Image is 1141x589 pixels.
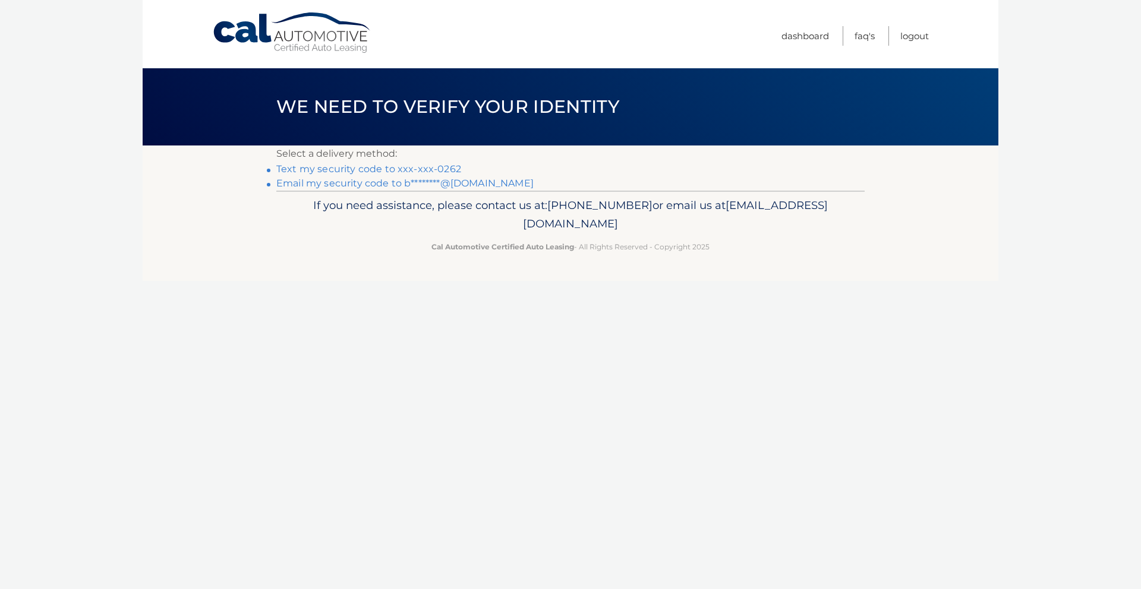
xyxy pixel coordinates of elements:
[276,96,619,118] span: We need to verify your identity
[284,240,857,253] p: - All Rights Reserved - Copyright 2025
[284,196,857,234] p: If you need assistance, please contact us at: or email us at
[276,145,865,162] p: Select a delivery method:
[547,198,653,212] span: [PHONE_NUMBER]
[276,163,461,175] a: Text my security code to xxx-xxx-0262
[431,242,574,251] strong: Cal Automotive Certified Auto Leasing
[855,26,875,46] a: FAQ's
[781,26,829,46] a: Dashboard
[276,178,534,189] a: Email my security code to b********@[DOMAIN_NAME]
[212,12,373,54] a: Cal Automotive
[900,26,929,46] a: Logout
